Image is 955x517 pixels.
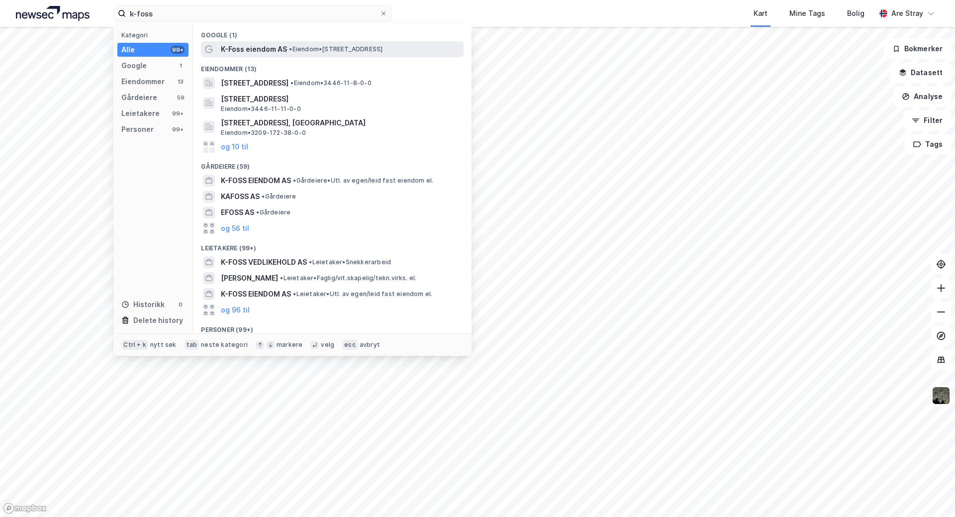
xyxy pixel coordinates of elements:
div: 99+ [171,109,185,117]
span: [PERSON_NAME] [221,272,278,284]
div: Personer (99+) [193,318,472,336]
span: Gårdeiere [256,208,290,216]
span: K-Foss eiendom AS [221,43,287,55]
button: Tags [905,134,951,154]
button: Analyse [893,87,951,106]
span: • [256,208,259,216]
span: Leietaker • Utl. av egen/leid fast eiendom el. [293,290,432,298]
span: Gårdeiere • Utl. av egen/leid fast eiendom el. [293,177,433,185]
span: • [309,258,312,266]
span: K-FOSS EIENDOM AS [221,288,291,300]
a: Mapbox homepage [3,503,47,514]
div: 1 [177,62,185,70]
span: Leietaker • Faglig/vit.skapelig/tekn.virks. el. [280,274,416,282]
span: Eiendom • 3446-11-11-0-0 [221,105,300,113]
span: • [262,193,265,200]
div: Alle [121,44,135,56]
div: avbryt [360,341,380,349]
div: Delete history [133,314,183,326]
span: Eiendom • 3209-172-38-0-0 [221,129,306,137]
div: neste kategori [201,341,248,349]
iframe: Chat Widget [905,469,955,517]
span: K-FOSS EIENDOM AS [221,175,291,187]
button: Filter [903,110,951,130]
img: logo.a4113a55bc3d86da70a041830d287a7e.svg [16,6,90,21]
div: Ctrl + k [121,340,148,350]
div: Are Stray [891,7,923,19]
div: Kategori [121,31,189,39]
span: • [293,177,296,184]
div: nytt søk [150,341,177,349]
span: [STREET_ADDRESS], [GEOGRAPHIC_DATA] [221,117,460,129]
button: og 56 til [221,222,249,234]
div: tab [185,340,199,350]
div: 99+ [171,46,185,54]
span: • [293,290,296,298]
span: • [289,45,292,53]
span: Eiendom • [STREET_ADDRESS] [289,45,382,53]
span: KAFOSS AS [221,191,260,203]
div: 99+ [171,125,185,133]
button: og 10 til [221,141,248,153]
span: Eiendom • 3446-11-8-0-0 [290,79,371,87]
div: Kart [754,7,767,19]
div: Bolig [847,7,864,19]
button: Bokmerker [884,39,951,59]
div: Mine Tags [789,7,825,19]
span: K-FOSS VEDLIKEHOLD AS [221,256,307,268]
div: 13 [177,78,185,86]
div: 59 [177,94,185,102]
div: esc [342,340,358,350]
div: markere [277,341,302,349]
div: Gårdeiere (59) [193,155,472,173]
span: • [280,274,283,282]
div: Google [121,60,147,72]
button: Datasett [890,63,951,83]
span: Gårdeiere [262,193,296,201]
button: og 96 til [221,304,250,316]
div: Leietakere [121,107,160,119]
div: velg [321,341,334,349]
span: [STREET_ADDRESS] [221,93,460,105]
span: EFOSS AS [221,207,254,218]
div: Eiendommer (13) [193,57,472,75]
div: 0 [177,301,185,309]
div: Gårdeiere [121,92,157,103]
div: Leietakere (99+) [193,236,472,254]
div: Eiendommer [121,76,165,88]
div: Personer [121,123,154,135]
img: 9k= [932,386,951,405]
input: Søk på adresse, matrikkel, gårdeiere, leietakere eller personer [126,6,380,21]
div: Google (1) [193,23,472,41]
div: Historikk [121,299,165,310]
span: Leietaker • Snekkerarbeid [309,258,391,266]
span: [STREET_ADDRESS] [221,77,288,89]
span: • [290,79,293,87]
